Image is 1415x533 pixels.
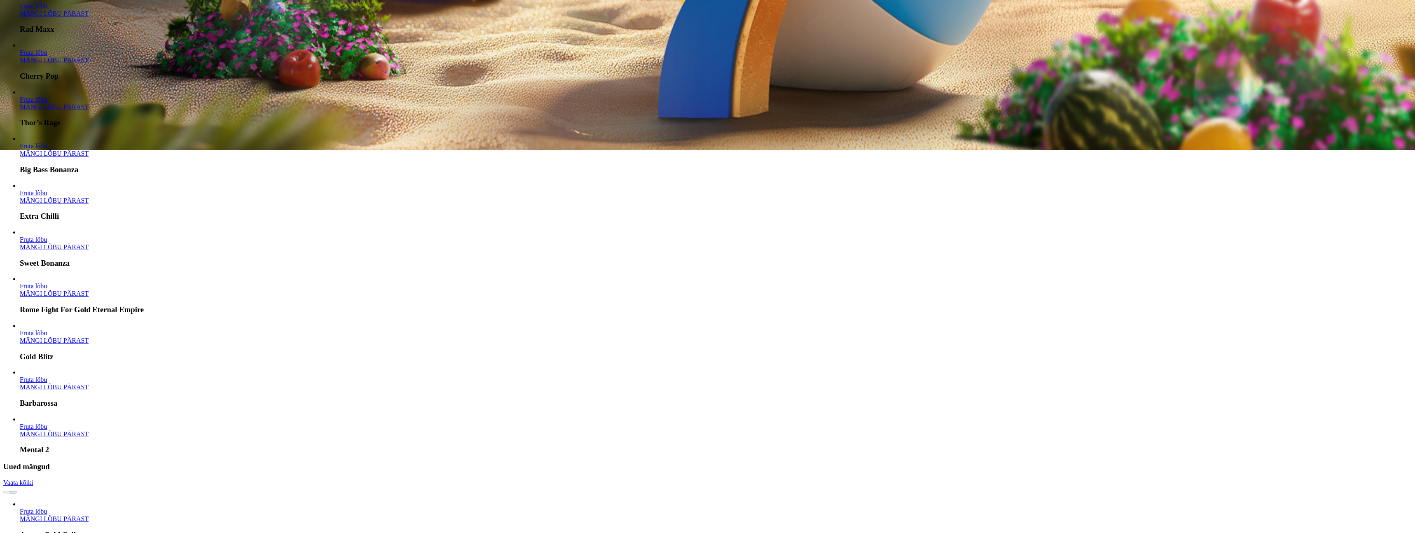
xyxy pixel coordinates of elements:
[20,2,47,9] span: Fruta lõbu
[3,479,33,486] a: Vaata kõiki
[20,150,89,157] a: Big Bass Bonanza
[20,259,1412,268] h3: Sweet Bonanza
[20,423,47,430] span: Fruta lõbu
[20,376,47,383] a: Barbarossa
[20,103,89,110] a: Thor’s Rage
[20,165,1412,174] h3: Big Bass Bonanza
[20,376,47,383] span: Fruta lõbu
[20,399,1412,408] h3: Barbarossa
[3,491,10,493] button: prev slide
[20,135,1412,174] article: Big Bass Bonanza
[20,322,1412,361] article: Gold Blitz
[20,508,47,515] a: Azteca Gold Collect
[20,118,1412,127] h3: Thor’s Rage
[20,2,47,9] a: Rad Maxx
[20,275,1412,314] article: Rome Fight For Gold Eternal Empire
[20,56,89,63] a: Cherry Pop
[20,42,1412,81] article: Cherry Pop
[20,72,1412,81] h3: Cherry Pop
[20,430,89,437] a: Mental 2
[20,290,89,297] a: Rome Fight For Gold Eternal Empire
[20,236,47,243] span: Fruta lõbu
[20,369,1412,408] article: Barbarossa
[20,229,1412,268] article: Sweet Bonanza
[20,189,47,196] span: Fruta lõbu
[20,143,47,150] a: Big Bass Bonanza
[20,236,47,243] a: Sweet Bonanza
[20,96,47,103] a: Thor’s Rage
[20,508,47,515] span: Fruta lõbu
[20,243,89,250] a: Sweet Bonanza
[20,182,1412,221] article: Extra Chilli
[20,49,47,56] a: Cherry Pop
[20,423,47,430] a: Mental 2
[10,491,16,493] button: next slide
[20,212,1412,221] h3: Extra Chilli
[3,462,1412,471] h3: Uued mängud
[20,189,47,196] a: Extra Chilli
[20,352,1412,361] h3: Gold Blitz
[20,330,47,337] span: Fruta lõbu
[20,49,47,56] span: Fruta lõbu
[20,283,47,290] span: Fruta lõbu
[20,143,47,150] span: Fruta lõbu
[20,96,47,103] span: Fruta lõbu
[20,305,1412,314] h3: Rome Fight For Gold Eternal Empire
[20,383,89,390] a: Barbarossa
[20,330,47,337] a: Gold Blitz
[20,416,1412,455] article: Mental 2
[20,337,89,344] a: Gold Blitz
[20,283,47,290] a: Rome Fight For Gold Eternal Empire
[20,10,89,17] a: Rad Maxx
[20,25,1412,34] h3: Rad Maxx
[20,89,1412,128] article: Thor’s Rage
[20,197,89,204] a: Extra Chilli
[20,445,1412,454] h3: Mental 2
[20,515,89,522] a: Azteca Gold Collect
